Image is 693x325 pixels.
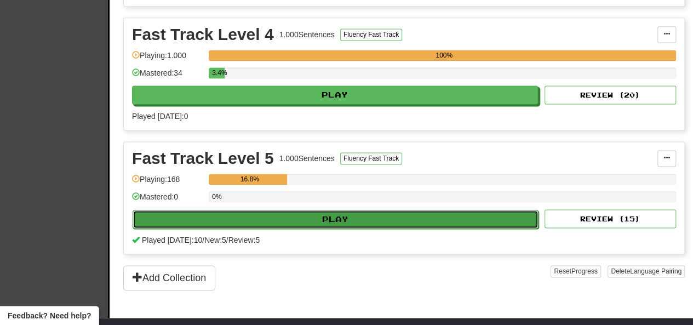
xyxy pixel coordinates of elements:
[226,236,228,244] span: /
[132,50,203,68] div: Playing: 1.000
[133,210,539,229] button: Play
[545,85,676,104] button: Review (20)
[132,191,203,209] div: Mastered: 0
[551,265,600,277] button: ResetProgress
[228,236,260,244] span: Review: 5
[132,112,188,121] span: Played [DATE]: 0
[545,209,676,228] button: Review (15)
[132,174,203,192] div: Playing: 168
[279,29,335,40] div: 1.000 Sentences
[279,153,335,164] div: 1.000 Sentences
[132,67,203,85] div: Mastered: 34
[212,67,225,78] div: 3.4%
[340,152,402,164] button: Fluency Fast Track
[212,50,676,61] div: 100%
[204,236,226,244] span: New: 5
[571,267,598,275] span: Progress
[630,267,681,275] span: Language Pairing
[132,85,538,104] button: Play
[132,26,274,43] div: Fast Track Level 4
[212,174,287,185] div: 16.8%
[123,265,215,290] button: Add Collection
[340,28,402,41] button: Fluency Fast Track
[132,150,274,167] div: Fast Track Level 5
[142,236,202,244] span: Played [DATE]: 10
[202,236,204,244] span: /
[608,265,685,277] button: DeleteLanguage Pairing
[8,310,91,321] span: Open feedback widget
